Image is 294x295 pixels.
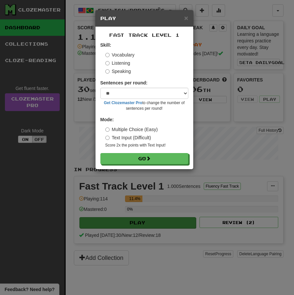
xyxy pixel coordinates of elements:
[105,127,110,132] input: Multiple Choice (Easy)
[105,53,110,57] input: Vocabulary
[184,14,188,21] button: Close
[104,101,142,105] a: Get Clozemaster Pro
[100,42,111,48] strong: Skill:
[105,134,151,141] label: Text Input (Difficult)
[105,143,188,148] small: Score 2x the points with Text Input !
[105,52,135,58] label: Vocabulary
[105,69,110,74] input: Speaking
[109,32,179,38] span: Fast Track Level 1
[100,153,188,164] button: Go
[100,117,114,122] strong: Mode:
[100,15,188,22] h5: Play
[105,60,130,66] label: Listening
[100,100,188,111] small: to change the number of sentences per round!
[105,126,158,133] label: Multiple Choice (Easy)
[105,136,110,140] input: Text Input (Difficult)
[105,68,131,75] label: Speaking
[184,14,188,22] span: ×
[100,79,148,86] label: Sentences per round:
[105,61,110,65] input: Listening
